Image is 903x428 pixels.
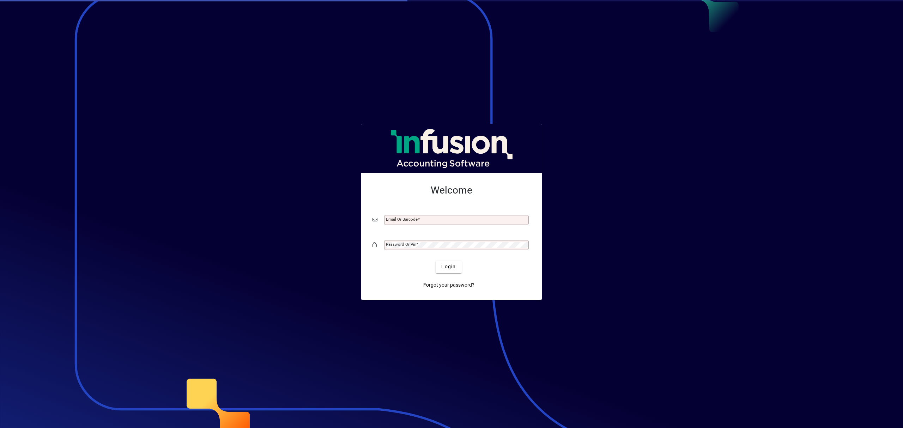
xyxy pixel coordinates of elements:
[441,263,456,270] span: Login
[372,184,531,196] h2: Welcome
[420,279,477,292] a: Forgot your password?
[386,217,418,222] mat-label: Email or Barcode
[423,281,474,289] span: Forgot your password?
[386,242,416,247] mat-label: Password or Pin
[436,261,461,273] button: Login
